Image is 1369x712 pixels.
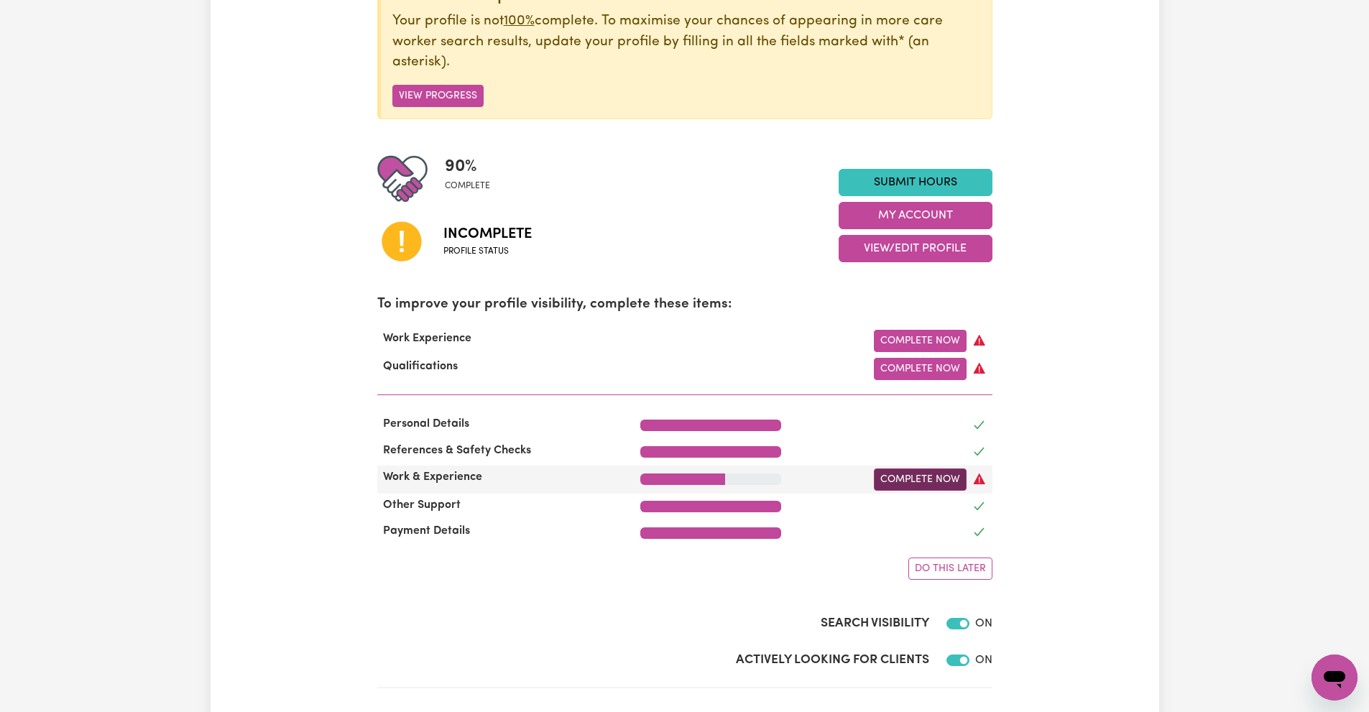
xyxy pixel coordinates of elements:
[874,330,967,352] a: Complete Now
[377,525,476,537] span: Payment Details
[445,154,502,204] div: Profile completeness: 90%
[504,14,535,28] u: 100%
[874,358,967,380] a: Complete Now
[377,295,992,315] p: To improve your profile visibility, complete these items:
[443,223,532,245] span: Incomplete
[975,655,992,666] span: ON
[377,499,466,511] span: Other Support
[915,563,986,574] span: Do this later
[839,169,992,196] a: Submit Hours
[392,85,484,107] button: View Progress
[377,361,464,372] span: Qualifications
[975,618,992,629] span: ON
[1312,655,1358,701] iframe: Button to launch messaging window
[377,418,475,430] span: Personal Details
[736,651,929,670] label: Actively Looking for Clients
[839,202,992,229] button: My Account
[445,154,490,180] span: 90 %
[377,471,488,483] span: Work & Experience
[874,468,967,491] a: Complete Now
[443,245,532,258] span: Profile status
[377,333,477,344] span: Work Experience
[445,180,490,193] span: complete
[908,558,992,580] button: Do this later
[377,445,537,456] span: References & Safety Checks
[392,11,980,73] p: Your profile is not complete. To maximise your chances of appearing in more care worker search re...
[821,614,929,633] label: Search Visibility
[839,235,992,262] button: View/Edit Profile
